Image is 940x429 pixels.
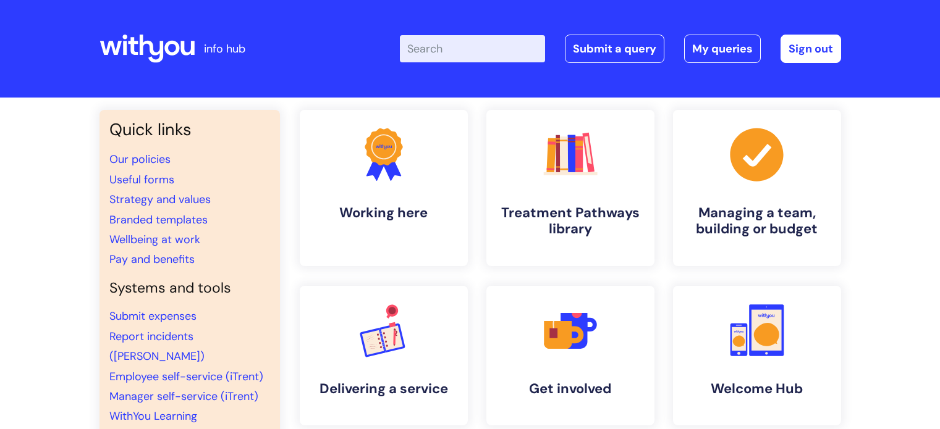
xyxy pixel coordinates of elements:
div: | - [400,35,841,63]
h4: Delivering a service [310,381,458,397]
a: Strategy and values [109,192,211,207]
h3: Quick links [109,120,270,140]
a: Branded templates [109,212,208,227]
a: My queries [684,35,761,63]
h4: Systems and tools [109,280,270,297]
a: Employee self-service (iTrent) [109,369,263,384]
a: Our policies [109,152,171,167]
a: Get involved [486,286,654,425]
a: Delivering a service [300,286,468,425]
a: Manager self-service (iTrent) [109,389,258,404]
h4: Treatment Pathways library [496,205,645,238]
a: Working here [300,110,468,266]
a: Report incidents ([PERSON_NAME]) [109,329,205,364]
a: Useful forms [109,172,174,187]
a: Sign out [781,35,841,63]
a: WithYou Learning [109,409,197,423]
a: Managing a team, building or budget [673,110,841,266]
a: Welcome Hub [673,286,841,425]
a: Treatment Pathways library [486,110,654,266]
input: Search [400,35,545,62]
a: Wellbeing at work [109,232,200,247]
p: info hub [204,39,245,59]
h4: Working here [310,205,458,221]
a: Submit expenses [109,309,197,323]
a: Submit a query [565,35,664,63]
h4: Welcome Hub [683,381,831,397]
h4: Get involved [496,381,645,397]
h4: Managing a team, building or budget [683,205,831,238]
a: Pay and benefits [109,252,195,267]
